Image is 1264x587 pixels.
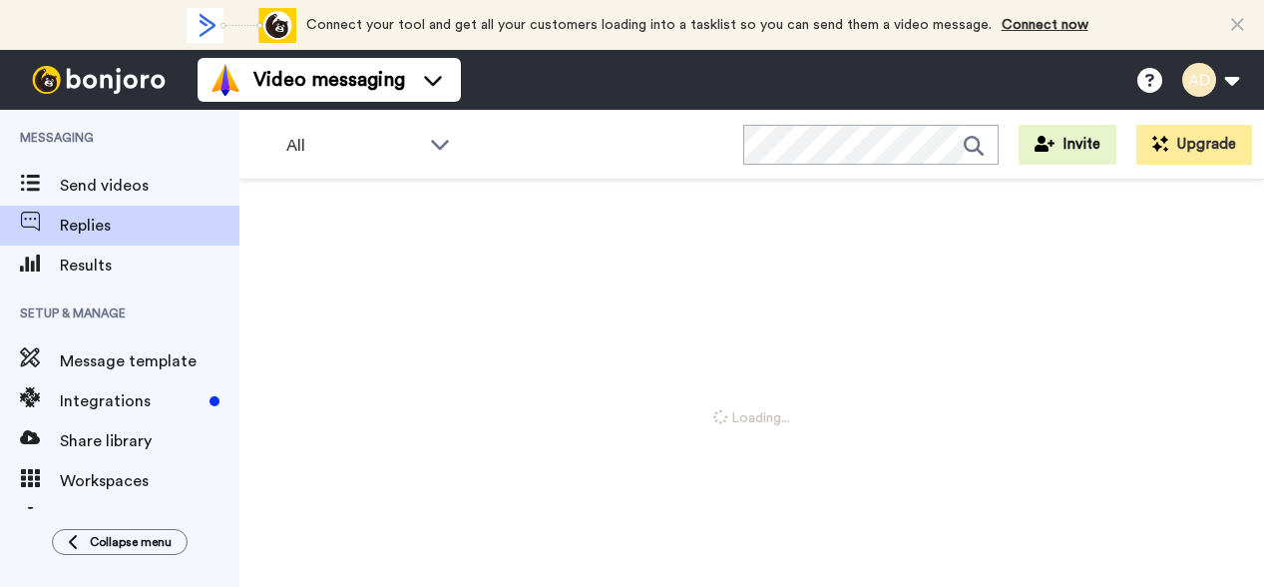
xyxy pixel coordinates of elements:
[1136,125,1252,165] button: Upgrade
[60,429,239,453] span: Share library
[306,18,992,32] span: Connect your tool and get all your customers loading into a tasklist so you can send them a video...
[60,469,239,493] span: Workspaces
[1019,125,1116,165] button: Invite
[60,174,239,198] span: Send videos
[1002,18,1088,32] a: Connect now
[24,66,174,94] img: bj-logo-header-white.svg
[253,66,405,94] span: Video messaging
[713,408,790,428] span: Loading...
[52,529,188,555] button: Collapse menu
[187,8,296,43] div: animation
[60,214,239,238] span: Replies
[60,254,239,278] span: Results
[286,134,420,158] span: All
[90,534,172,550] span: Collapse menu
[60,389,202,413] span: Integrations
[210,64,241,96] img: vm-color.svg
[60,349,239,373] span: Message template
